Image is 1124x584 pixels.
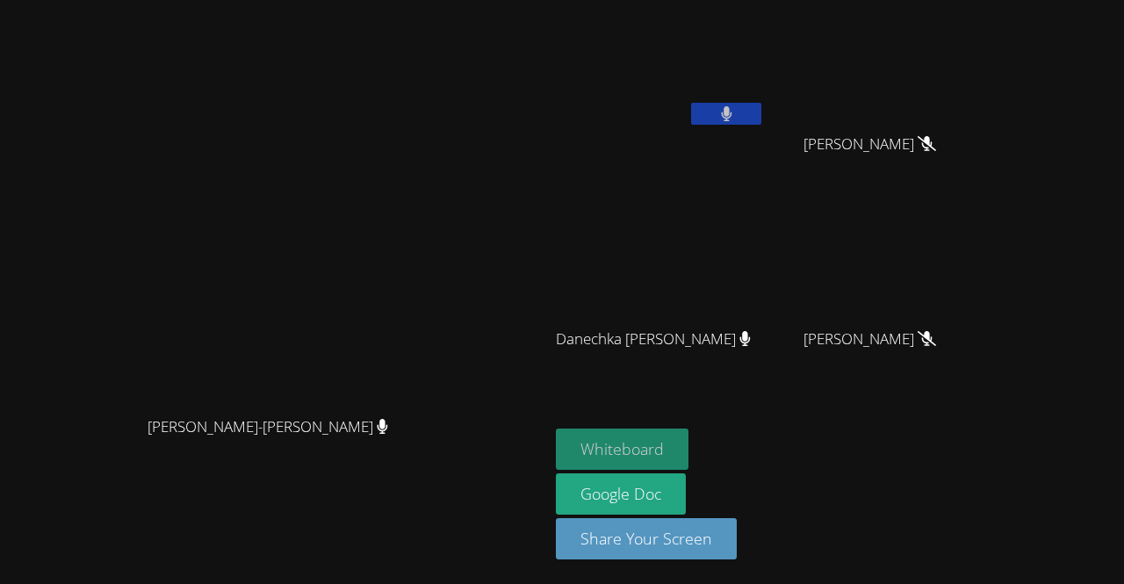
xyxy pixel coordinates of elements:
[556,518,737,559] button: Share Your Screen
[148,415,388,440] span: [PERSON_NAME]-[PERSON_NAME]
[803,327,936,352] span: [PERSON_NAME]
[556,429,688,470] button: Whiteboard
[556,473,686,515] a: Google Doc
[556,327,751,352] span: Danechka [PERSON_NAME]
[803,132,936,157] span: [PERSON_NAME]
